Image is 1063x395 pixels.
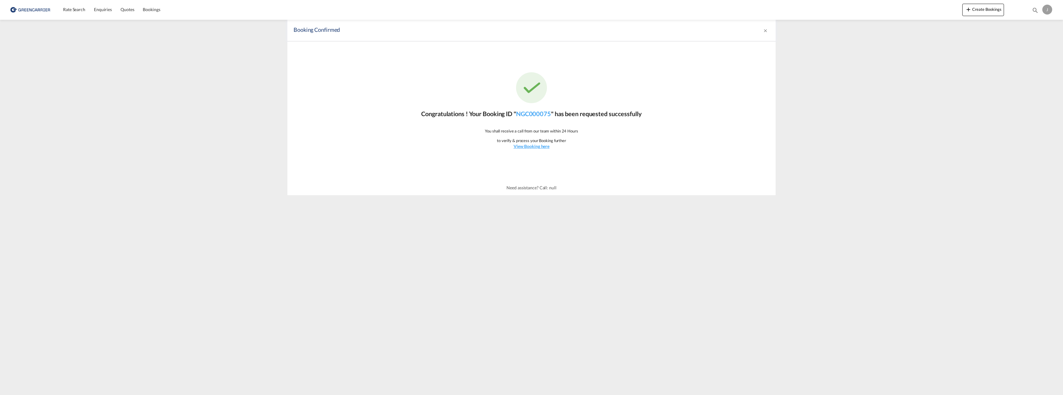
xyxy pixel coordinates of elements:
[516,110,551,117] a: NGC000075
[63,7,85,12] span: Rate Search
[121,7,134,12] span: Quotes
[421,109,642,118] p: Congratulations ! Your Booking ID " " has been requested successfully
[9,3,51,17] img: e39c37208afe11efa9cb1d7a6ea7d6f5.png
[1032,7,1039,14] md-icon: icon-magnify
[514,144,549,149] u: View Booking here
[1032,7,1039,16] div: icon-magnify
[962,4,1004,16] button: icon-plus 400-fgCreate Bookings
[1042,5,1052,15] div: J
[94,7,112,12] span: Enquiries
[763,28,768,33] md-icon: icon-close
[294,26,674,35] div: Booking Confirmed
[143,7,160,12] span: Bookings
[485,128,578,134] p: You shall receive a call from our team within 24 Hours
[965,6,972,13] md-icon: icon-plus 400-fg
[497,138,566,143] p: to verify & process your Booking further
[506,185,556,191] p: Need assistance? Call: null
